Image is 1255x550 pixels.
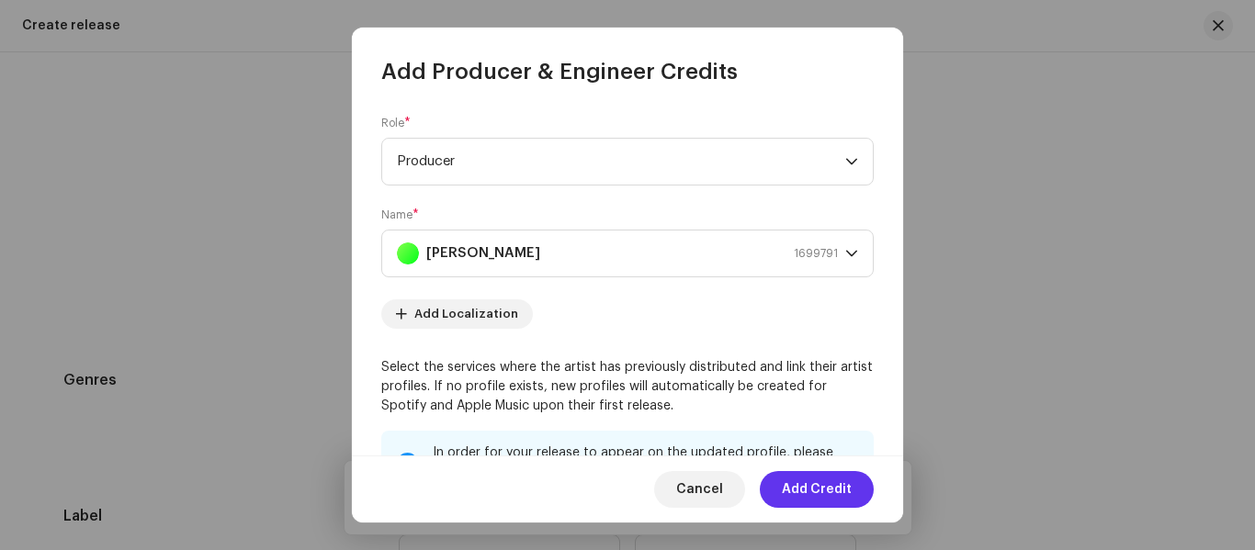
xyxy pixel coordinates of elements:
span: Add Producer & Engineer Credits [381,57,738,86]
button: Add Localization [381,299,533,329]
span: 1699791 [794,230,838,276]
strong: [PERSON_NAME] [426,230,540,276]
span: Add Localization [414,296,518,332]
div: dropdown trigger [845,139,858,185]
span: Producer [397,139,845,185]
button: Add Credit [760,471,874,508]
div: dropdown trigger [845,230,858,276]
span: Cancel [676,471,723,508]
p: Select the services where the artist has previously distributed and link their artist profiles. I... [381,358,874,416]
span: Add Credit [782,471,852,508]
label: Role [381,116,411,130]
div: In order for your release to appear on the updated profile, please redeliver [433,442,859,486]
button: Cancel [654,471,745,508]
span: Kaushik Vasava [397,230,845,276]
label: Name [381,208,419,222]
